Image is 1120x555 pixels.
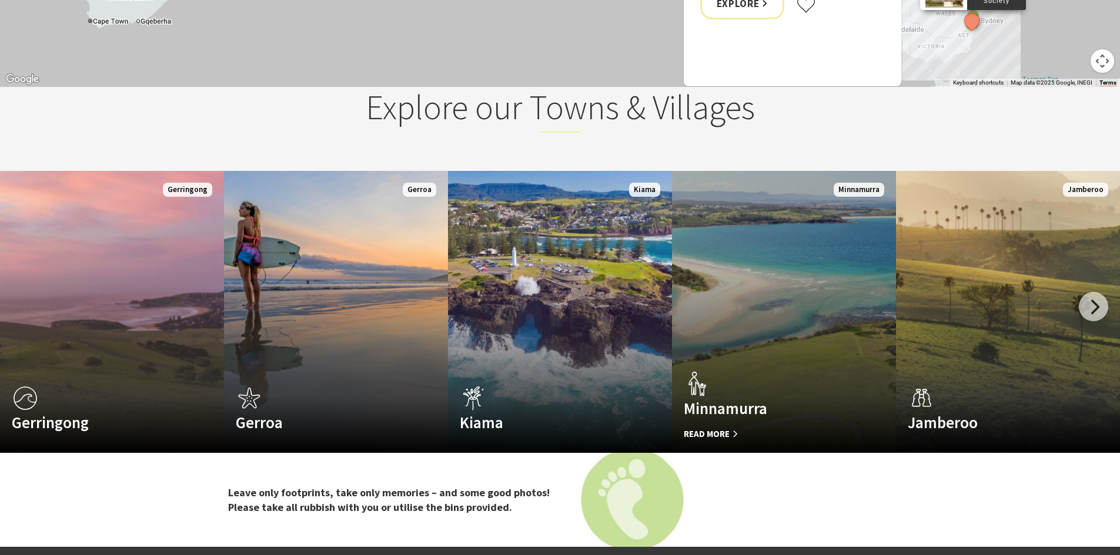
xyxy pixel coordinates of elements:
a: Terms (opens in new tab) [1099,79,1116,86]
h2: Explore our Towns & Villages [330,87,791,133]
a: Custom Image Used Jamberoo Jamberoo [896,171,1120,453]
span: Minnamurra [834,183,884,197]
button: See detail about Peter Izzard Photography [963,16,978,31]
img: Google [3,72,42,87]
a: Custom Image Used Gerroa Gerroa [224,171,448,453]
button: Map camera controls [1091,49,1114,73]
span: Map data ©2025 Google, INEGI [1011,79,1092,86]
h4: Gerroa [236,413,403,432]
h4: Minnamurra [684,399,851,418]
h4: Jamberoo [908,413,1075,432]
span: Kiama [629,183,660,197]
span: Read More [684,427,851,441]
span: Gerroa [403,183,436,197]
a: Custom Image Used Kiama Kiama [448,171,672,453]
button: See detail about Gerringong and District Historical Society [961,10,982,32]
span: Gerringong [163,183,212,197]
button: Keyboard shortcuts [953,79,1004,87]
h4: Kiama [460,413,627,432]
a: Custom Image Used Minnamurra Read More Minnamurra [672,171,896,453]
span: Jamberoo [1063,183,1108,197]
a: Open this area in Google Maps (opens a new window) [3,72,42,87]
h4: Gerringong [12,413,179,432]
strong: Leave only footprints, take only memories – and some good photos! Please take all rubbish with yo... [228,486,550,514]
